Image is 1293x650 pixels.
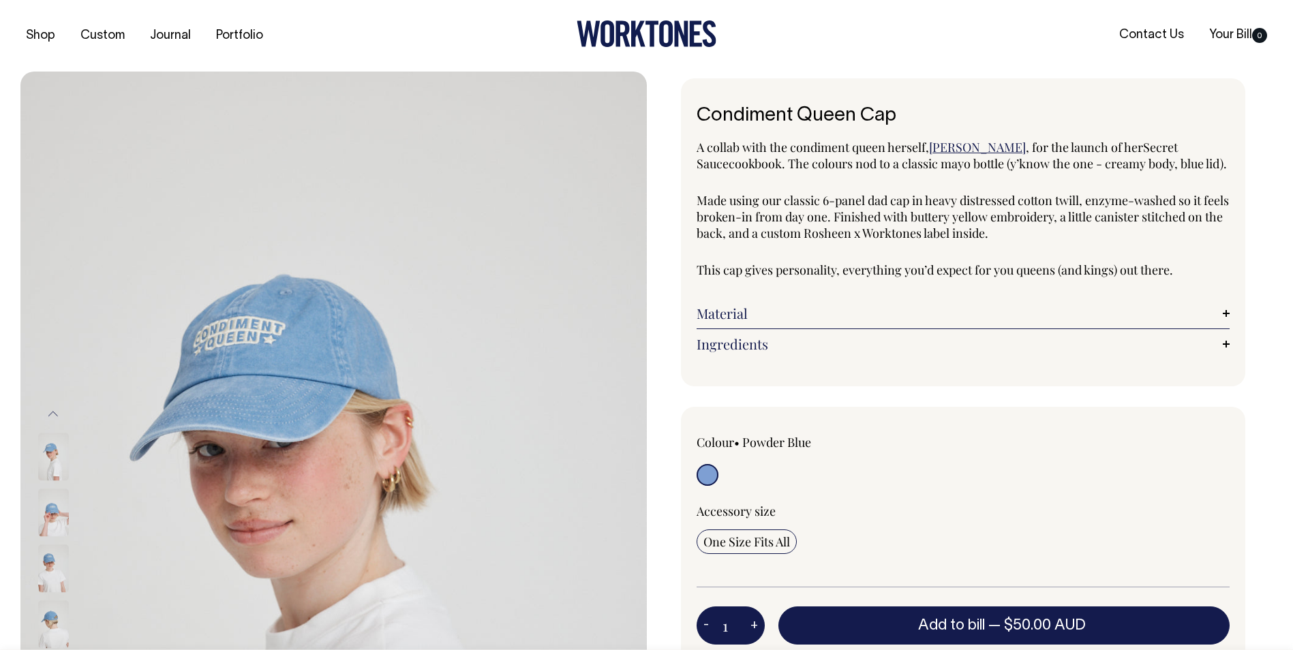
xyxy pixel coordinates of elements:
a: Portfolio [211,25,269,47]
div: Colour [697,434,910,450]
span: One Size Fits All [703,533,790,550]
span: Secret Sauce [697,139,1178,172]
button: - [697,612,716,639]
span: This cap gives personality, everything you’d expect for you queens (and kings) out there. [697,262,1173,278]
button: + [744,612,765,639]
span: Add to bill [918,619,985,632]
img: Condiment Queen Cap [38,433,69,481]
a: Ingredients [697,336,1230,352]
a: Your Bill0 [1204,24,1273,46]
span: cookbook. The colours nod to a classic mayo bottle (y’know the one - creamy body, blue lid). [729,155,1227,172]
span: A collab with the condiment queen herself, [697,139,929,155]
img: Condiment Queen Cap [38,601,69,649]
label: Powder Blue [742,434,811,450]
a: Contact Us [1114,24,1189,46]
span: , for the launch of her [1026,139,1143,155]
h1: Condiment Queen Cap [697,106,1230,127]
span: Made using our classic 6-panel dad cap in heavy distressed cotton twill, enzyme-washed so it feel... [697,192,1229,241]
span: — [988,619,1089,632]
input: One Size Fits All [697,529,797,554]
span: • [734,434,740,450]
a: Journal [144,25,196,47]
img: Condiment Queen Cap [38,489,69,537]
div: Accessory size [697,503,1230,519]
a: Custom [75,25,130,47]
img: Condiment Queen Cap [38,545,69,593]
button: Previous [43,399,63,429]
a: Material [697,305,1230,322]
a: Shop [20,25,61,47]
a: [PERSON_NAME] [929,139,1026,155]
span: $50.00 AUD [1004,619,1086,632]
button: Add to bill —$50.00 AUD [778,606,1230,645]
span: 0 [1252,28,1267,43]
